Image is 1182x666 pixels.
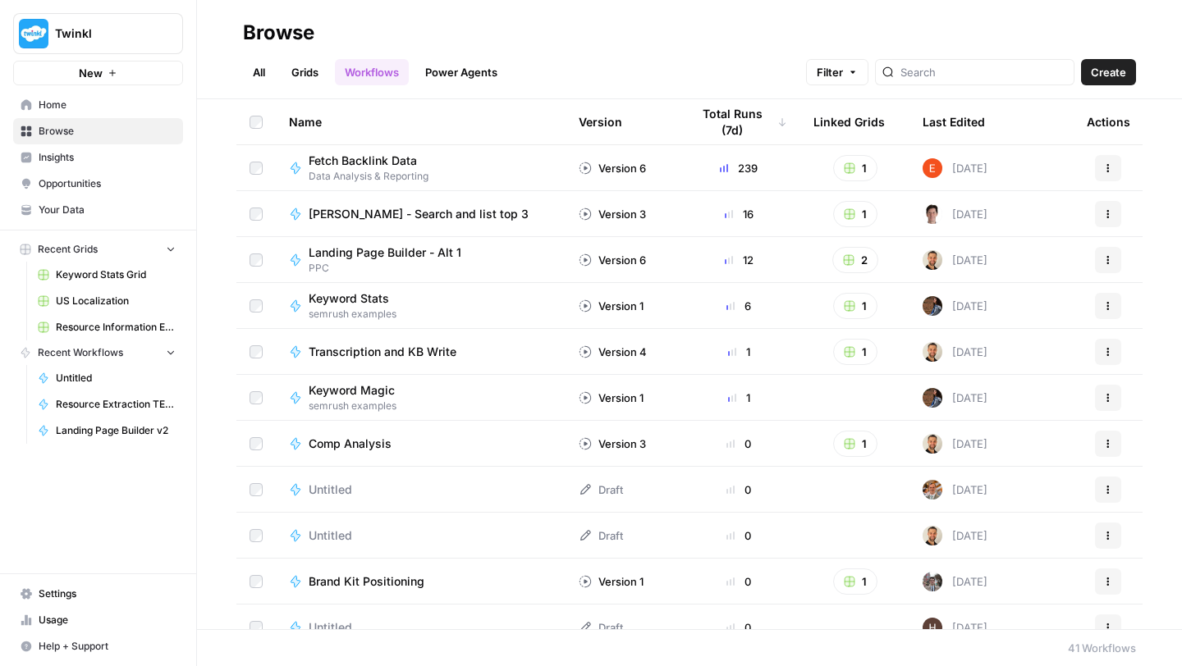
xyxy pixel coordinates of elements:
[923,204,942,224] img: 5fjcwz9j96yb8k4p8fxbxtl1nran
[289,527,552,544] a: Untitled
[690,298,787,314] div: 6
[1087,99,1130,144] div: Actions
[335,59,409,85] a: Workflows
[289,153,552,184] a: Fetch Backlink DataData Analysis & Reporting
[309,206,529,222] span: [PERSON_NAME] - Search and list top 3
[923,526,987,545] div: [DATE]
[923,250,987,270] div: [DATE]
[579,390,644,406] div: Version 1
[923,296,942,316] img: awj6ga5l37uips87mhndydh57ioo
[13,171,183,197] a: Opportunities
[923,480,987,500] div: [DATE]
[289,382,552,413] a: Keyword Magicsemrush examples
[923,99,985,144] div: Last Edited
[833,155,877,181] button: 1
[1091,64,1126,80] span: Create
[833,201,877,227] button: 1
[923,204,987,224] div: [DATE]
[309,436,392,452] span: Comp Analysis
[833,339,877,365] button: 1
[833,568,877,595] button: 1
[690,481,787,498] div: 0
[579,298,644,314] div: Version 1
[309,527,352,544] span: Untitled
[289,619,552,636] a: Untitled
[289,99,552,144] div: Name
[309,573,424,590] span: Brand Kit Positioning
[13,607,183,633] a: Usage
[13,61,183,85] button: New
[1081,59,1136,85] button: Create
[13,340,183,365] button: Recent Workflows
[38,242,98,257] span: Recent Grids
[923,342,987,362] div: [DATE]
[309,261,474,276] span: PPC
[79,65,103,81] span: New
[309,307,402,322] span: semrush examples
[39,639,176,654] span: Help + Support
[38,345,123,360] span: Recent Workflows
[579,99,622,144] div: Version
[56,371,176,385] span: Untitled
[813,99,885,144] div: Linked Grids
[289,436,552,452] a: Comp Analysis
[579,344,647,360] div: Version 4
[900,64,1067,80] input: Search
[923,434,942,454] img: ggqkytmprpadj6gr8422u7b6ymfp
[690,436,787,452] div: 0
[39,124,176,139] span: Browse
[923,250,942,270] img: ggqkytmprpadj6gr8422u7b6ymfp
[243,20,314,46] div: Browse
[30,288,183,314] a: US Localization
[309,244,461,261] span: Landing Page Builder - Alt 1
[833,293,877,319] button: 1
[309,382,395,399] span: Keyword Magic
[923,572,987,591] div: [DATE]
[923,618,942,637] img: 436bim7ufhw3ohwxraeybzubrpb8
[289,573,552,590] a: Brand Kit Positioning
[309,290,389,307] span: Keyword Stats
[55,25,154,42] span: Twinkl
[579,573,644,590] div: Version 1
[39,98,176,112] span: Home
[690,390,787,406] div: 1
[13,92,183,118] a: Home
[806,59,868,85] button: Filter
[923,618,987,637] div: [DATE]
[309,399,408,413] span: semrush examples
[923,526,942,545] img: ggqkytmprpadj6gr8422u7b6ymfp
[39,176,176,191] span: Opportunities
[30,262,183,288] a: Keyword Stats Grid
[579,206,646,222] div: Version 3
[833,431,877,457] button: 1
[56,423,176,438] span: Landing Page Builder v2
[30,365,183,391] a: Untitled
[690,252,787,268] div: 12
[690,619,787,636] div: 0
[13,633,183,659] button: Help + Support
[923,572,942,591] img: a2mlt6f1nb2jhzcjxsuraj5rj4vi
[923,388,942,408] img: awj6ga5l37uips87mhndydh57ioo
[56,320,176,335] span: Resource Information Extraction and Descriptions
[289,206,552,222] a: [PERSON_NAME] - Search and list top 3
[13,13,183,54] button: Workspace: Twinkl
[579,436,646,452] div: Version 3
[309,619,352,636] span: Untitled
[690,160,787,176] div: 239
[923,480,942,500] img: 3gvzbppwfisvml0x668cj17z7zh7
[579,527,623,544] div: Draft
[30,391,183,417] a: Resource Extraction TEST
[19,19,48,48] img: Twinkl Logo
[289,244,552,276] a: Landing Page Builder - Alt 1PPC
[243,59,275,85] a: All
[39,203,176,217] span: Your Data
[289,344,552,360] a: Transcription and KB Write
[13,237,183,262] button: Recent Grids
[1068,640,1136,656] div: 41 Workflows
[415,59,507,85] a: Power Agents
[289,290,552,322] a: Keyword Statssemrush examples
[30,314,183,340] a: Resource Information Extraction and Descriptions
[690,206,787,222] div: 16
[579,481,623,498] div: Draft
[13,144,183,171] a: Insights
